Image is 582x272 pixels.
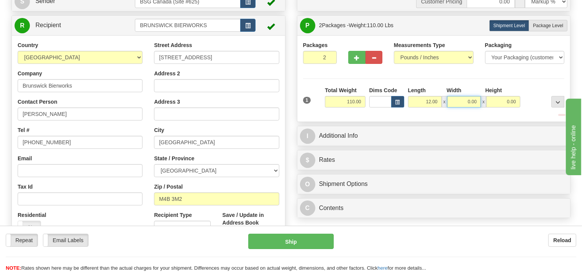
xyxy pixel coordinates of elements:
[369,86,397,94] label: Dims Code
[303,41,328,49] label: Packages
[154,51,279,64] input: Enter a location
[135,19,240,32] input: Recipient Id
[447,86,462,94] label: Width
[325,86,357,94] label: Total Weight
[6,265,21,271] span: NOTE:
[300,200,568,216] a: CContents
[408,86,426,94] label: Length
[154,70,180,77] label: Address 2
[533,23,563,28] span: Package Level
[6,5,71,14] div: live help - online
[18,211,46,219] label: Residential
[558,114,566,116] button: Refresh Rates
[319,22,322,28] span: 2
[18,155,32,162] label: Email
[553,237,571,243] b: Reload
[300,176,568,192] a: OShipment Options
[300,177,315,192] span: O
[300,129,315,144] span: I
[15,18,30,33] span: R
[394,41,445,49] label: Measurements Type
[485,41,512,49] label: Packaging
[35,22,61,28] span: Recipient
[300,153,315,168] span: $
[18,183,33,191] label: Tax Id
[154,41,192,49] label: Street Address
[222,211,279,226] label: Save / Update in Address Book
[18,98,57,106] label: Contact Person
[300,18,568,33] a: P 2Packages -Weight:110.00 Lbs
[248,234,334,249] button: Ship
[564,97,581,175] iframe: chat widget
[18,221,41,233] label: No
[154,211,192,219] label: Recipient Type
[551,96,564,107] div: ...
[300,152,568,168] a: $Rates
[548,234,576,247] button: Reload
[319,18,393,33] span: Packages -
[367,22,384,28] span: 110.00
[300,200,315,216] span: C
[18,126,30,134] label: Tel #
[154,98,180,106] label: Address 3
[18,70,42,77] label: Company
[442,96,447,107] span: x
[6,234,38,246] label: Repeat
[385,22,393,28] span: Lbs
[493,23,525,28] span: Shipment Level
[349,22,393,28] span: Weight:
[481,96,486,107] span: x
[43,234,88,246] label: Email Labels
[154,155,194,162] label: State / Province
[154,183,183,191] label: Zip / Postal
[485,86,502,94] label: Height
[154,126,164,134] label: City
[378,265,388,271] a: here
[303,97,311,104] span: 1
[15,18,121,33] a: R Recipient
[300,128,568,144] a: IAdditional Info
[18,41,38,49] label: Country
[300,18,315,33] span: P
